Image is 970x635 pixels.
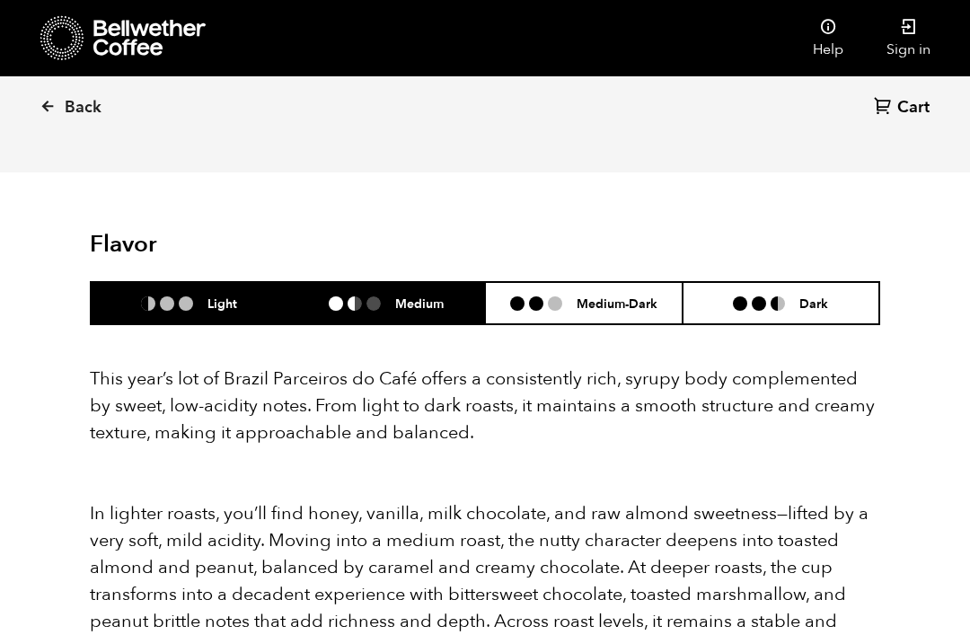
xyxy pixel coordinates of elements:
[799,295,828,311] h6: Dark
[395,295,444,311] h6: Medium
[577,295,657,311] h6: Medium-Dark
[207,295,237,311] h6: Light
[90,366,880,446] p: This year’s lot of Brazil Parceiros do Café offers a consistently rich, syrupy body complemented ...
[897,97,930,119] span: Cart
[90,231,353,259] h2: Flavor
[874,96,934,120] a: Cart
[65,97,101,119] span: Back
